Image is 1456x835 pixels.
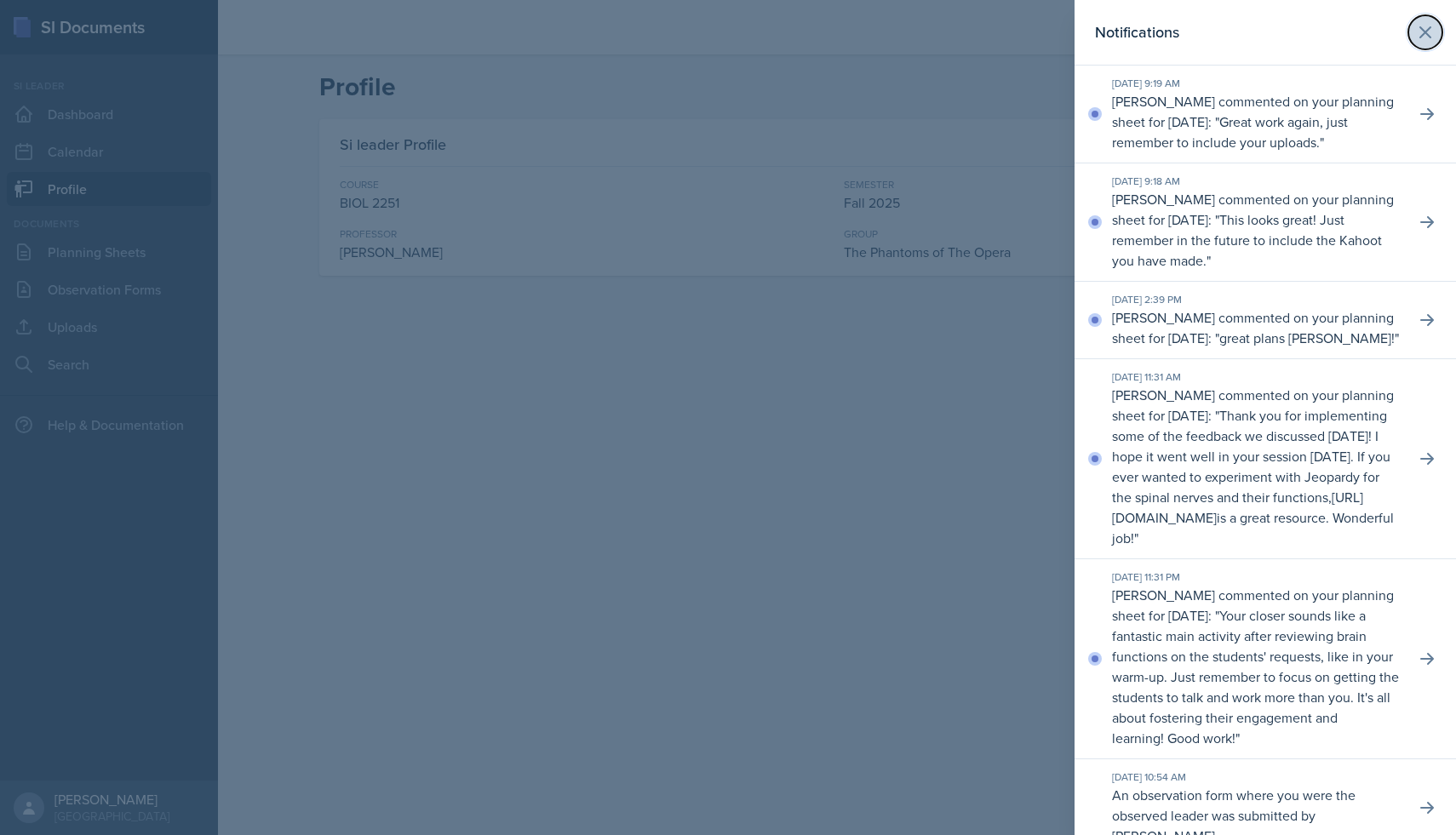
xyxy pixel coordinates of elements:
[1112,210,1382,270] p: This looks great! Just remember in the future to include the Kahoot you have made.
[1112,91,1402,152] p: [PERSON_NAME] commented on your planning sheet for [DATE]: " "
[1112,76,1402,91] div: [DATE] 9:19 AM
[1112,369,1402,385] div: [DATE] 11:31 AM
[1112,569,1402,585] div: [DATE] 11:31 PM
[1112,307,1402,348] p: [PERSON_NAME] commented on your planning sheet for [DATE]: " "
[1112,769,1402,785] div: [DATE] 10:54 AM
[1112,406,1394,547] p: Thank you for implementing some of the feedback we discussed [DATE]! I hope it went well in your ...
[1112,385,1402,548] p: [PERSON_NAME] commented on your planning sheet for [DATE]: " "
[1112,112,1348,152] p: Great work again, just remember to include your uploads.
[1219,329,1395,347] p: great plans [PERSON_NAME]!
[1112,606,1399,747] p: Your closer sounds like a fantastic main activity after reviewing brain functions on the students...
[1112,174,1402,189] div: [DATE] 9:18 AM
[1112,292,1402,307] div: [DATE] 2:39 PM
[1112,189,1402,271] p: [PERSON_NAME] commented on your planning sheet for [DATE]: " "
[1112,585,1402,748] p: [PERSON_NAME] commented on your planning sheet for [DATE]: " "
[1095,20,1179,44] h2: Notifications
